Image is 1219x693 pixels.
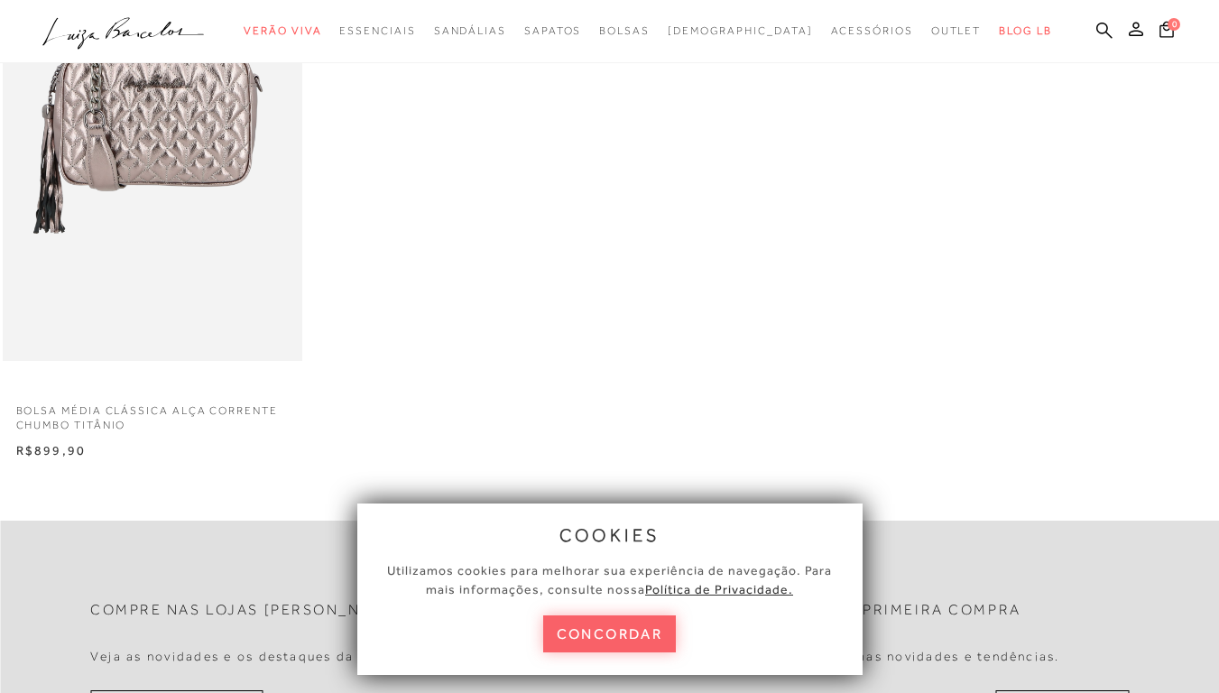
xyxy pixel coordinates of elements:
[90,649,551,664] h4: Veja as novidades e os destaques da loja mais próxima de você.
[339,14,415,48] a: categoryNavScreenReaderText
[559,525,660,545] span: cookies
[543,615,677,652] button: concordar
[524,24,581,37] span: Sapatos
[1168,18,1180,31] span: 0
[831,24,913,37] span: Acessórios
[831,14,913,48] a: categoryNavScreenReaderText
[524,14,581,48] a: categoryNavScreenReaderText
[244,14,321,48] a: categoryNavScreenReaderText
[339,24,415,37] span: Essenciais
[931,14,982,48] a: categoryNavScreenReaderText
[244,24,321,37] span: Verão Viva
[434,24,506,37] span: Sandálias
[645,582,793,596] a: Política de Privacidade.
[999,14,1051,48] a: BLOG LB
[16,443,87,457] span: R$899,90
[668,24,813,37] span: [DEMOGRAPHIC_DATA]
[3,393,303,434] a: BOLSA MÉDIA CLÁSSICA ALÇA CORRENTE CHUMBO TITÂNIO
[90,602,403,619] h2: Compre nas lojas [PERSON_NAME]
[387,563,832,596] span: Utilizamos cookies para melhorar sua experiência de navegação. Para mais informações, consulte nossa
[931,24,982,37] span: Outlet
[1154,20,1179,44] button: 0
[668,14,813,48] a: noSubCategoriesText
[599,14,650,48] a: categoryNavScreenReaderText
[999,24,1051,37] span: BLOG LB
[434,14,506,48] a: categoryNavScreenReaderText
[599,24,650,37] span: Bolsas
